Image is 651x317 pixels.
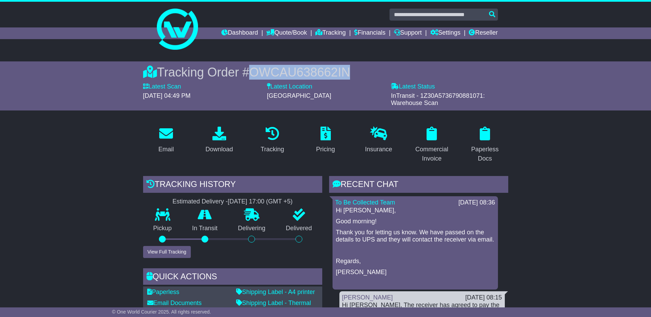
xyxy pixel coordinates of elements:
div: Email [158,145,174,154]
div: Tracking [260,145,284,154]
a: Insurance [361,124,397,156]
a: Shipping Label - A4 printer [236,289,315,295]
div: Tracking Order # [143,65,508,80]
a: Quote/Book [266,27,307,39]
span: OWCAU638662IN [249,65,350,79]
a: Pricing [312,124,339,156]
a: Financials [354,27,385,39]
span: InTransit - 1Z30A5736790881071: Warehouse Scan [391,92,485,107]
span: © One World Courier 2025. All rights reserved. [112,309,211,315]
a: Commercial Invoice [409,124,455,166]
span: [DATE] 04:49 PM [143,92,191,99]
div: Insurance [365,145,392,154]
label: Latest Scan [143,83,181,91]
label: Latest Status [391,83,435,91]
a: Support [394,27,422,39]
div: [DATE] 08:15 [465,294,502,302]
p: Delivered [276,225,322,232]
div: Estimated Delivery - [143,198,322,206]
label: Latest Location [267,83,312,91]
a: Settings [430,27,461,39]
div: Paperless Docs [466,145,504,163]
a: Tracking [256,124,288,156]
div: Pricing [316,145,335,154]
a: Email [154,124,178,156]
div: Quick Actions [143,268,322,287]
div: RECENT CHAT [329,176,508,195]
a: Tracking [315,27,346,39]
a: Shipping Label - Thermal printer [236,300,311,314]
a: Reseller [469,27,498,39]
p: Thank you for letting us know. We have passed on the details to UPS and they will contact the rec... [336,229,495,244]
a: Email Documents [147,300,202,306]
div: Tracking history [143,176,322,195]
button: View Full Tracking [143,246,191,258]
p: Pickup [143,225,182,232]
a: Dashboard [221,27,258,39]
p: In Transit [182,225,228,232]
p: [PERSON_NAME] [336,269,495,276]
p: Good morning! [336,218,495,225]
div: [DATE] 17:00 (GMT +5) [228,198,293,206]
div: Commercial Invoice [413,145,451,163]
p: Hi [PERSON_NAME], [336,207,495,214]
a: Paperless Docs [462,124,508,166]
a: Paperless [147,289,179,295]
a: To Be Collected Team [335,199,395,206]
a: Download [201,124,237,156]
a: [PERSON_NAME] [342,294,393,301]
p: Regards, [336,258,495,265]
span: [GEOGRAPHIC_DATA] [267,92,331,99]
p: Delivering [228,225,276,232]
div: [DATE] 08:36 [458,199,495,207]
div: Download [206,145,233,154]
